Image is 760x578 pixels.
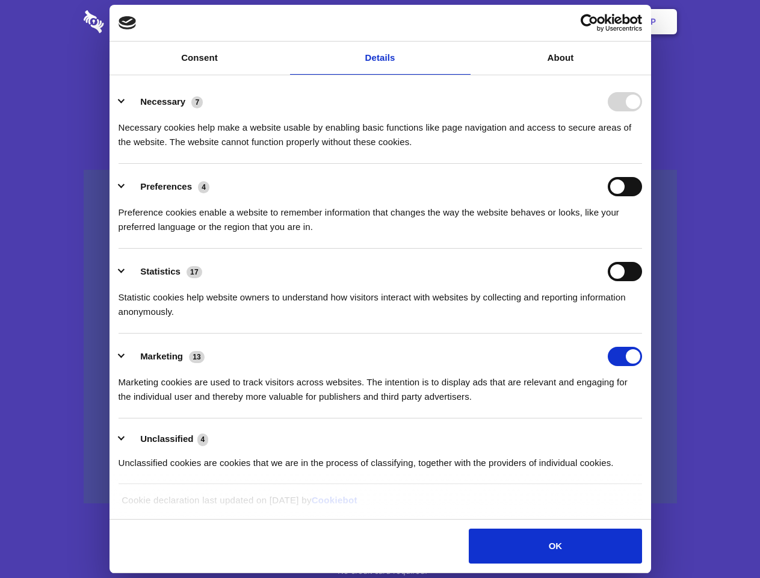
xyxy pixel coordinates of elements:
h4: Auto-redaction of sensitive data, encrypted data sharing and self-destructing private chats. Shar... [84,110,677,149]
a: Consent [110,42,290,75]
h1: Eliminate Slack Data Loss. [84,54,677,98]
div: Statistic cookies help website owners to understand how visitors interact with websites by collec... [119,281,642,319]
label: Statistics [140,266,181,276]
span: 13 [189,351,205,363]
button: Unclassified (4) [119,432,216,447]
div: Necessary cookies help make a website usable by enabling basic functions like page navigation and... [119,111,642,149]
label: Preferences [140,181,192,191]
img: logo [119,16,137,30]
a: Contact [488,3,543,40]
a: Pricing [353,3,406,40]
span: 4 [197,433,209,446]
a: Usercentrics Cookiebot - opens in a new window [537,14,642,32]
span: 7 [191,96,203,108]
button: Necessary (7) [119,92,211,111]
label: Marketing [140,351,183,361]
a: Login [546,3,598,40]
button: OK [469,529,641,564]
a: Details [290,42,471,75]
img: logo-wordmark-white-trans-d4663122ce5f474addd5e946df7df03e33cb6a1c49d2221995e7729f52c070b2.svg [84,10,187,33]
span: 4 [198,181,209,193]
button: Preferences (4) [119,177,217,196]
a: About [471,42,651,75]
iframe: Drift Widget Chat Controller [700,518,746,564]
a: Wistia video thumbnail [84,170,677,504]
button: Statistics (17) [119,262,210,281]
div: Unclassified cookies are cookies that we are in the process of classifying, together with the pro... [119,447,642,470]
div: Marketing cookies are used to track visitors across websites. The intention is to display ads tha... [119,366,642,404]
span: 17 [187,266,202,278]
div: Preference cookies enable a website to remember information that changes the way the website beha... [119,196,642,234]
button: Marketing (13) [119,347,212,366]
a: Cookiebot [312,495,357,505]
label: Necessary [140,96,185,107]
div: Cookie declaration last updated on [DATE] by [113,493,647,517]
